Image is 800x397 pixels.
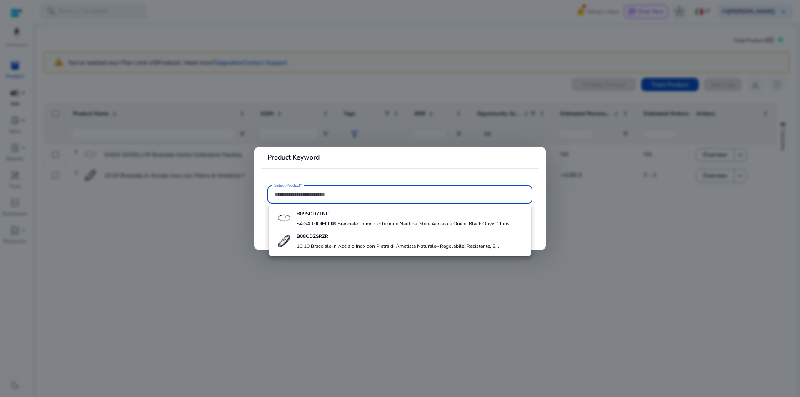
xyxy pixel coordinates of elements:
[297,210,329,217] b: B09SDD71NC
[274,182,302,188] mat-label: Select Product*
[276,233,292,250] img: 51QpCRfV7nL._AC_SR38,50_.jpg
[297,220,513,227] h4: SAGA GIOIELLI® Bracciale Uomo Collezione Nautica, Sfere Acciaio e Onice, Black Onyx, Chius...
[267,153,320,162] b: Product Keyword
[276,210,292,227] img: 319Y006xz3L._AC_SR38,50_.jpg
[297,243,499,250] h4: 10:10 Bracciale in Acciaio Inox con Pietra di Ametista Naturale– Regolabile, Resistente, E...
[297,233,328,240] b: B08CDZSRZR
